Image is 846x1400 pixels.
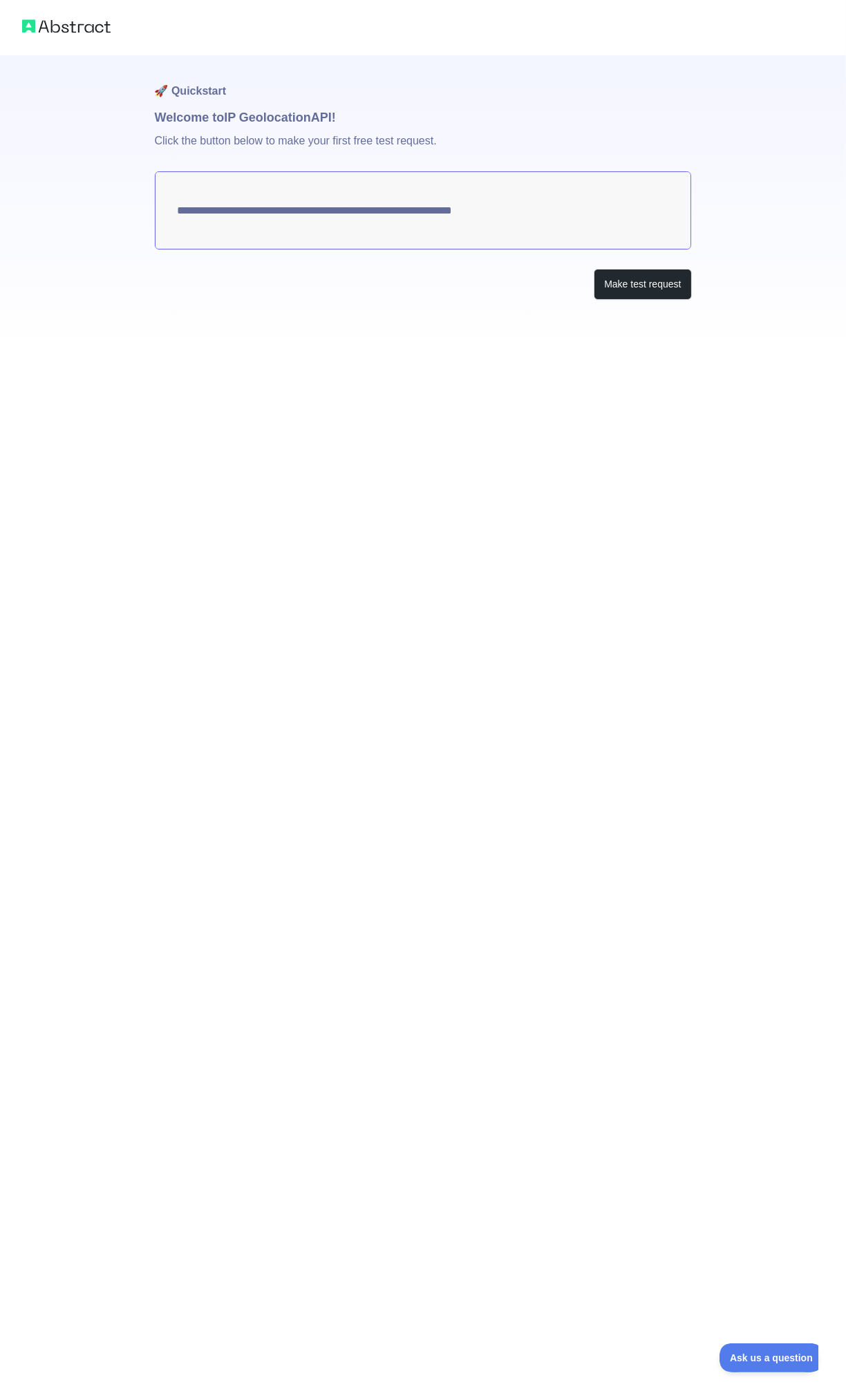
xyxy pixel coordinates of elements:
h1: 🚀 Quickstart [155,55,692,108]
button: Make test request [594,269,691,300]
h1: Welcome to IP Geolocation API! [155,108,692,127]
img: Abstract logo [22,17,111,36]
iframe: Toggle Customer Support [720,1343,818,1372]
p: Click the button below to make your first free test request. [155,127,692,171]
